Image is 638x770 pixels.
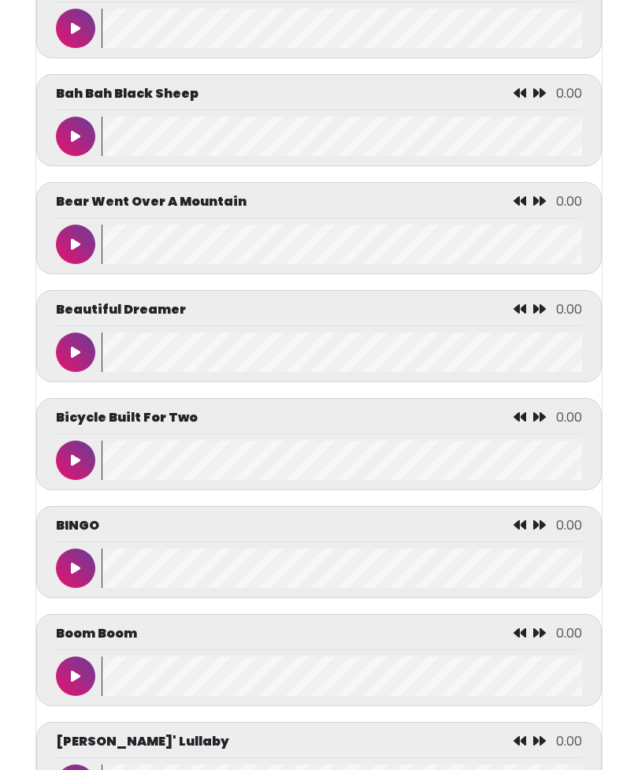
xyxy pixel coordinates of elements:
[556,193,582,211] span: 0.00
[56,409,198,428] p: Bicycle Built For Two
[556,517,582,535] span: 0.00
[56,193,247,212] p: Bear Went Over A Mountain
[556,625,582,643] span: 0.00
[56,301,186,320] p: Beautiful Dreamer
[56,625,137,644] p: Boom Boom
[56,85,198,104] p: Bah Bah Black Sheep
[56,517,99,536] p: BINGO
[556,409,582,427] span: 0.00
[556,733,582,751] span: 0.00
[56,733,229,752] p: [PERSON_NAME]' Lullaby
[556,85,582,103] span: 0.00
[556,301,582,319] span: 0.00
